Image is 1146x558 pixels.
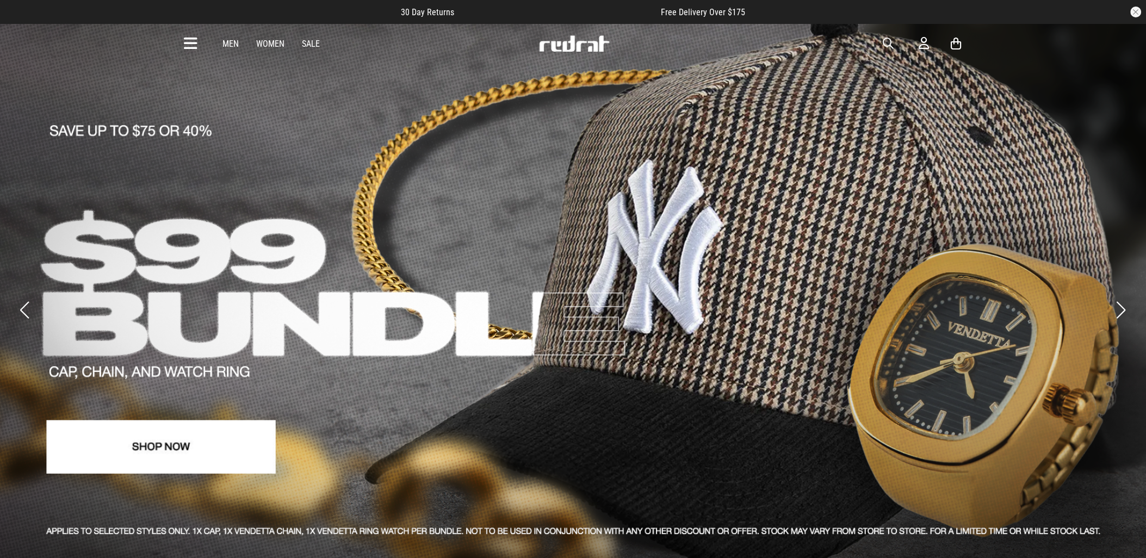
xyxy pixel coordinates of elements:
a: Sale [302,39,320,49]
a: Men [223,39,239,49]
span: 30 Day Returns [401,7,455,17]
a: Women [257,39,285,49]
button: Open LiveChat chat widget [9,4,41,37]
span: Free Delivery Over $175 [661,7,746,17]
iframe: Customer reviews powered by Trustpilot [476,7,640,17]
button: Previous slide [17,298,32,322]
button: Next slide [1114,298,1129,322]
img: Redrat logo [538,35,610,52]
